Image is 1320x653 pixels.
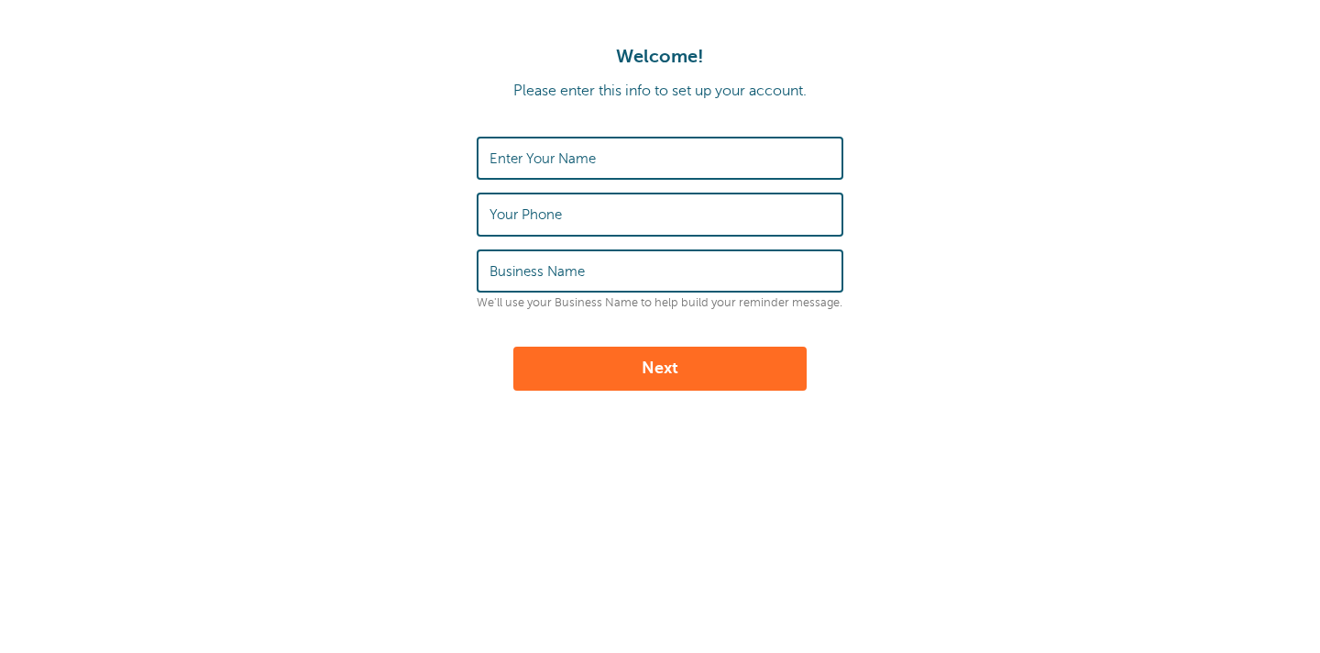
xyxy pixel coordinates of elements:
[489,206,562,223] label: Your Phone
[513,347,807,391] button: Next
[489,150,596,167] label: Enter Your Name
[477,296,843,310] p: We'll use your Business Name to help build your reminder message.
[18,83,1302,100] p: Please enter this info to set up your account.
[18,46,1302,68] h1: Welcome!
[489,263,585,280] label: Business Name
